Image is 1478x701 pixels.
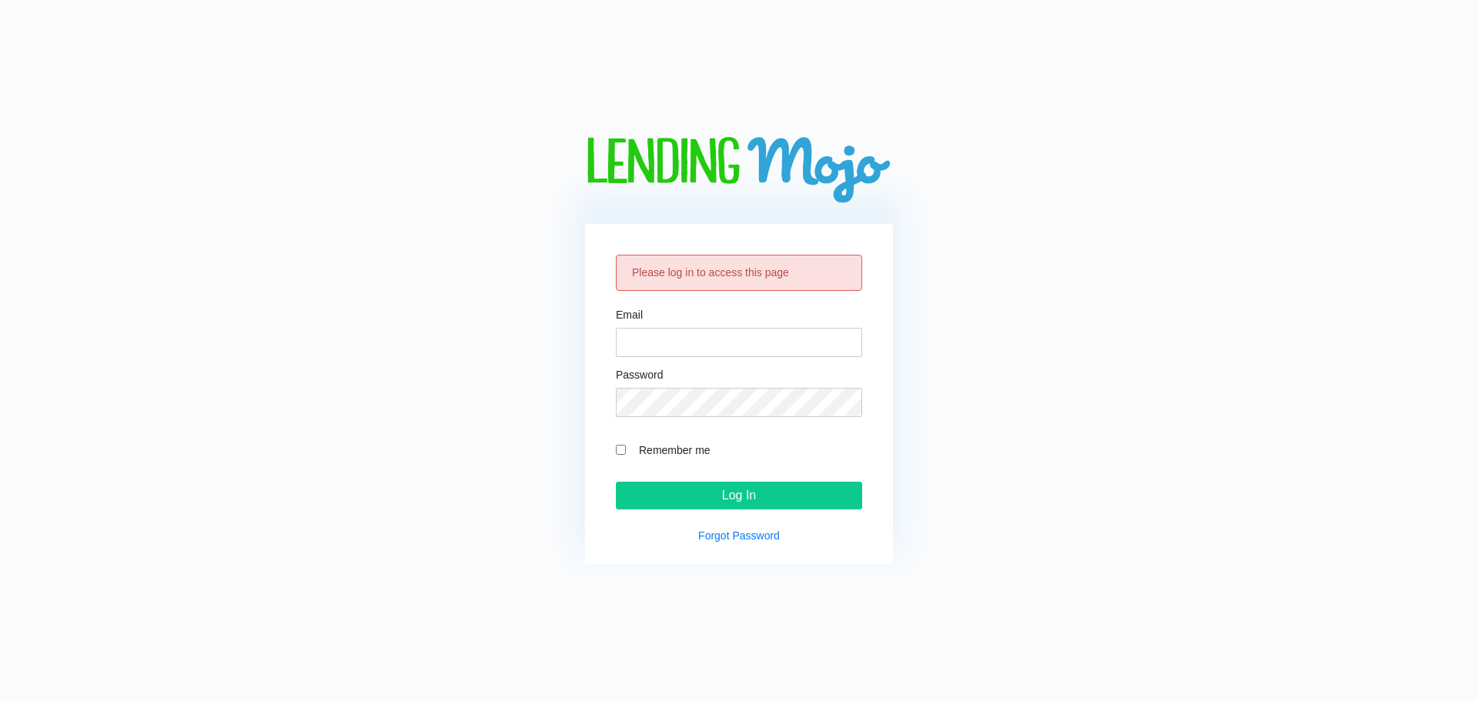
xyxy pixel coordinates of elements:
[616,309,643,320] label: Email
[631,441,862,459] label: Remember me
[585,137,893,205] img: logo-big.png
[616,482,862,509] input: Log In
[698,529,780,542] a: Forgot Password
[616,255,862,291] div: Please log in to access this page
[616,369,663,380] label: Password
